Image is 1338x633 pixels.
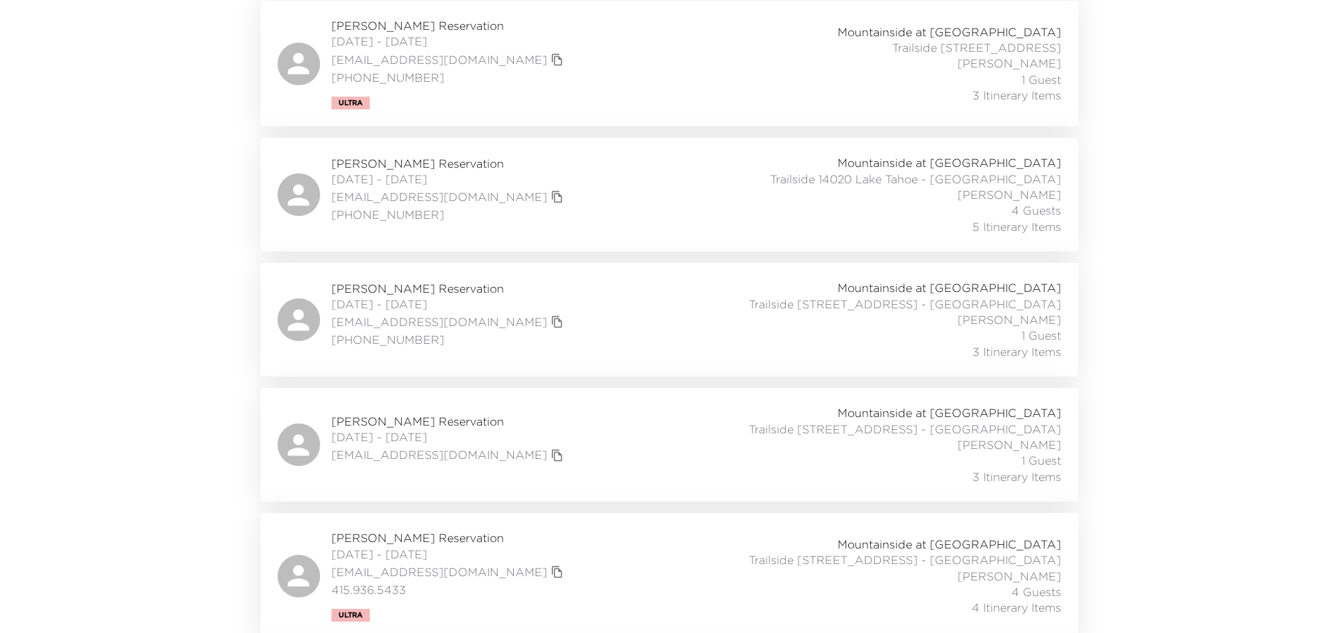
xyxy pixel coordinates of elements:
[331,296,567,312] span: [DATE] - [DATE]
[339,611,363,620] span: Ultra
[331,281,567,296] span: [PERSON_NAME] Reservation
[331,413,567,429] span: [PERSON_NAME] Reservation
[958,187,1061,202] span: [PERSON_NAME]
[972,344,1061,359] span: 3 Itinerary Items
[749,421,1061,437] span: Trailside [STREET_ADDRESS] - [GEOGRAPHIC_DATA]
[838,24,1061,40] span: Mountainside at [GEOGRAPHIC_DATA]
[261,1,1078,126] a: [PERSON_NAME] Reservation[DATE] - [DATE][EMAIL_ADDRESS][DOMAIN_NAME]copy primary member email[PHO...
[331,207,567,222] span: [PHONE_NUMBER]
[838,280,1061,296] span: Mountainside at [GEOGRAPHIC_DATA]
[838,405,1061,421] span: Mountainside at [GEOGRAPHIC_DATA]
[972,87,1061,103] span: 3 Itinerary Items
[547,312,567,332] button: copy primary member email
[339,99,363,107] span: Ultra
[892,40,1061,55] span: Trailside [STREET_ADDRESS]
[331,171,567,187] span: [DATE] - [DATE]
[331,429,567,445] span: [DATE] - [DATE]
[770,171,1061,187] span: Trailside 14020 Lake Tahoe - [GEOGRAPHIC_DATA]
[838,155,1061,171] span: Mountainside at [GEOGRAPHIC_DATA]
[1011,584,1061,600] span: 4 Guests
[331,52,547,67] a: [EMAIL_ADDRESS][DOMAIN_NAME]
[958,312,1061,328] span: [PERSON_NAME]
[331,18,567,33] span: [PERSON_NAME] Reservation
[331,564,547,580] a: [EMAIL_ADDRESS][DOMAIN_NAME]
[972,469,1061,485] span: 3 Itinerary Items
[261,138,1078,251] a: [PERSON_NAME] Reservation[DATE] - [DATE][EMAIL_ADDRESS][DOMAIN_NAME]copy primary member email[PHO...
[749,552,1061,568] span: Trailside [STREET_ADDRESS] - [GEOGRAPHIC_DATA]
[331,70,567,85] span: [PHONE_NUMBER]
[331,33,567,49] span: [DATE] - [DATE]
[972,219,1061,234] span: 5 Itinerary Items
[331,546,567,562] span: [DATE] - [DATE]
[547,187,567,207] button: copy primary member email
[1021,453,1061,468] span: 1 Guest
[547,562,567,582] button: copy primary member email
[547,50,567,70] button: copy primary member email
[958,568,1061,584] span: [PERSON_NAME]
[261,263,1078,377] a: [PERSON_NAME] Reservation[DATE] - [DATE][EMAIL_ADDRESS][DOMAIN_NAME]copy primary member email[PHO...
[1011,202,1061,218] span: 4 Guests
[261,388,1078,502] a: [PERSON_NAME] Reservation[DATE] - [DATE][EMAIL_ADDRESS][DOMAIN_NAME]copy primary member emailMoun...
[958,55,1061,71] span: [PERSON_NAME]
[972,600,1061,615] span: 4 Itinerary Items
[547,445,567,465] button: copy primary member email
[749,296,1061,312] span: Trailside [STREET_ADDRESS] - [GEOGRAPHIC_DATA]
[331,582,567,597] span: 415.936.5433
[331,314,547,330] a: [EMAIL_ADDRESS][DOMAIN_NAME]
[331,447,547,462] a: [EMAIL_ADDRESS][DOMAIN_NAME]
[331,332,567,347] span: [PHONE_NUMBER]
[958,437,1061,453] span: [PERSON_NAME]
[1021,328,1061,343] span: 1 Guest
[838,536,1061,552] span: Mountainside at [GEOGRAPHIC_DATA]
[331,530,567,546] span: [PERSON_NAME] Reservation
[331,189,547,205] a: [EMAIL_ADDRESS][DOMAIN_NAME]
[331,156,567,171] span: [PERSON_NAME] Reservation
[1021,72,1061,87] span: 1 Guest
